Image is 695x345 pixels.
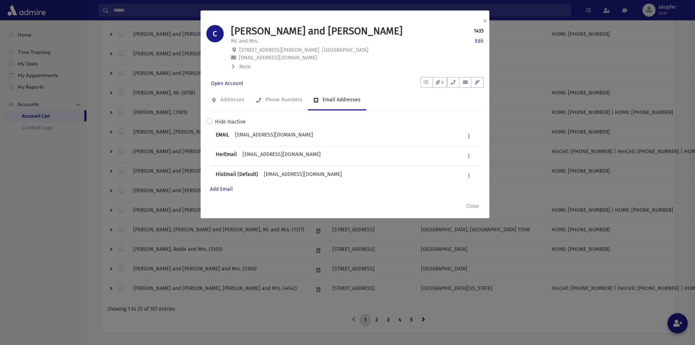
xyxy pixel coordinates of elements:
[206,90,250,110] a: Addresses
[462,199,484,213] button: Close
[239,55,317,61] span: [EMAIL_ADDRESS][DOMAIN_NAME]
[216,132,229,138] b: EMAIL
[216,171,342,181] div: [EMAIL_ADDRESS][DOMAIN_NAME]
[321,97,361,103] div: Email Addresses
[216,151,321,161] div: [EMAIL_ADDRESS][DOMAIN_NAME]
[216,171,258,177] b: HisEmail (Default)
[231,37,258,45] p: Mr. and Mrs.
[215,118,246,126] label: Hide Inactive
[216,131,313,142] div: [EMAIL_ADDRESS][DOMAIN_NAME]
[239,47,319,53] span: [STREET_ADDRESS][PERSON_NAME]
[206,25,224,42] div: C
[216,151,237,157] b: HerEmail
[477,10,493,31] button: ×
[441,79,444,86] span: 6
[474,27,484,35] strong: 1435
[322,47,368,53] span: [GEOGRAPHIC_DATA]
[239,64,251,70] span: More
[264,97,302,103] div: Phone Numbers
[219,97,244,103] div: Addresses
[308,90,366,110] a: Email Addresses
[231,25,403,37] h1: [PERSON_NAME] and [PERSON_NAME]
[210,186,233,192] a: Add Email
[231,63,252,71] button: More
[475,37,484,45] a: Edit
[206,77,248,90] a: Open Account
[250,90,308,110] a: Phone Numbers
[433,77,447,88] button: 6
